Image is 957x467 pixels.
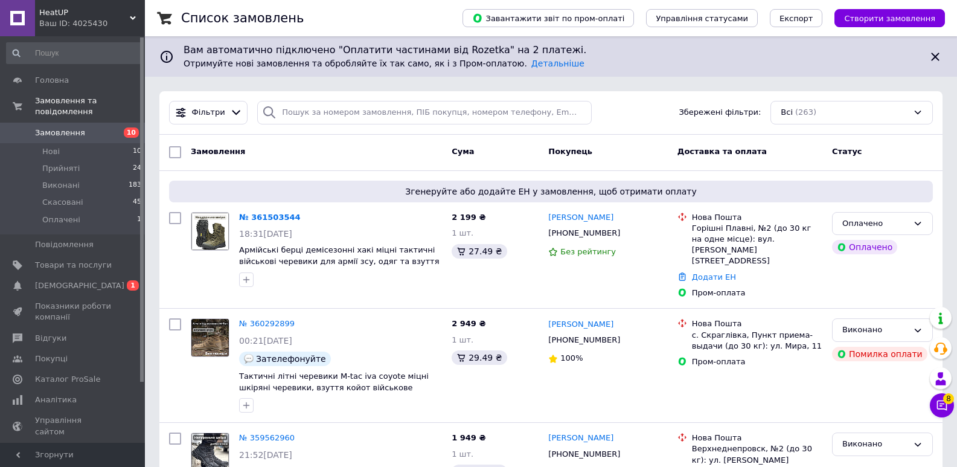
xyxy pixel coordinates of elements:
[133,146,141,157] span: 10
[137,214,141,225] span: 1
[133,197,141,208] span: 45
[129,180,141,191] span: 183
[35,239,94,250] span: Повідомлення
[6,42,142,64] input: Пошук
[692,288,822,298] div: Пром-оплата
[35,395,77,405] span: Аналітика
[452,449,473,459] span: 1 шт.
[42,180,80,191] span: Виконані
[256,354,326,364] span: Зателефонуйте
[191,318,229,357] a: Фото товару
[462,9,634,27] button: Завантажити звіт по пром-оплаті
[174,185,928,198] span: Згенеруйте або додайте ЕН у замовлення, щоб отримати оплату
[239,450,292,460] span: 21:52[DATE]
[832,147,862,156] span: Статус
[35,75,69,86] span: Головна
[546,332,623,348] div: [PHONE_NUMBER]
[531,59,584,68] a: Детальніше
[560,247,616,256] span: Без рейтингу
[192,107,225,118] span: Фільтри
[39,7,130,18] span: HeatUP
[548,433,613,444] a: [PERSON_NAME]
[452,147,474,156] span: Cума
[257,101,591,124] input: Пошук за номером замовлення, ПІБ покупця, номером телефону, Email, номером накладної
[42,146,60,157] span: Нові
[452,350,507,365] div: 29.49 ₴
[795,108,816,117] span: (263)
[181,11,304,25] h1: Список замовлень
[35,301,112,323] span: Показники роботи компанії
[42,197,83,208] span: Скасовані
[39,18,145,29] div: Ваш ID: 4025430
[844,14,935,23] span: Створити замовлення
[35,374,100,385] span: Каталог ProSale
[452,244,507,259] div: 27.49 ₴
[930,393,954,417] button: Чат з покупцем8
[842,217,908,230] div: Оплачено
[42,163,80,174] span: Прийняті
[184,43,918,57] span: Вам автоматично підключено "Оплатити частинами від Rozetka" на 2 платежі.
[239,213,301,222] a: № 361503544
[834,9,945,27] button: Створити замовлення
[943,393,954,404] span: 8
[191,319,229,356] img: Фото товару
[692,223,822,267] div: Горішні Плавні, №2 (до 30 кг на одне місце): вул. [PERSON_NAME][STREET_ADDRESS]
[679,107,761,118] span: Збережені фільтри:
[832,347,927,361] div: Помилка оплати
[452,319,485,328] span: 2 949 ₴
[692,212,822,223] div: Нова Пошта
[124,127,139,138] span: 10
[239,336,292,346] span: 00:21[DATE]
[239,245,440,277] a: Армійські берці демісезонні хакі міцні тактичні військові черевики для армії зсу, одяг та взуття ...
[452,228,473,237] span: 1 шт.
[239,372,429,403] a: Тактичні літні черевики M-tac iva coyote міцні шкіряні черевики, взуття койот військове тактичне ...
[546,225,623,241] div: [PHONE_NUMBER]
[239,229,292,239] span: 18:31[DATE]
[452,213,485,222] span: 2 199 ₴
[692,272,736,282] a: Додати ЕН
[842,438,908,451] div: Виконано
[452,335,473,344] span: 1 шт.
[822,13,945,22] a: Створити замовлення
[239,319,295,328] a: № 360292899
[692,433,822,443] div: Нова Пошта
[677,147,767,156] span: Доставка та оплата
[692,330,822,352] div: с. Скраглівка, Пункт приема-выдачи (до 30 кг): ул. Мира, 11
[548,147,592,156] span: Покупець
[692,318,822,329] div: Нова Пошта
[184,59,584,68] span: Отримуйте нові замовлення та обробляйте їх так само, як і з Пром-оплатою.
[35,95,145,117] span: Замовлення та повідомлення
[548,319,613,330] a: [PERSON_NAME]
[35,260,112,271] span: Товари та послуги
[35,333,66,344] span: Відгуки
[191,213,229,250] img: Фото товару
[560,353,583,362] span: 100%
[244,354,254,364] img: :speech_balloon:
[35,127,85,138] span: Замовлення
[656,14,748,23] span: Управління статусами
[779,14,813,23] span: Експорт
[832,240,897,254] div: Оплачено
[35,415,112,437] span: Управління сайтом
[548,212,613,224] a: [PERSON_NAME]
[692,356,822,367] div: Пром-оплата
[35,280,124,291] span: [DEMOGRAPHIC_DATA]
[546,446,623,462] div: [PHONE_NUMBER]
[35,353,68,364] span: Покупці
[42,214,80,225] span: Оплачені
[842,324,908,337] div: Виконано
[191,147,245,156] span: Замовлення
[127,280,139,291] span: 1
[770,9,823,27] button: Експорт
[472,13,624,24] span: Завантажити звіт по пром-оплаті
[781,107,793,118] span: Всі
[133,163,141,174] span: 24
[452,433,485,442] span: 1 949 ₴
[646,9,758,27] button: Управління статусами
[239,433,295,442] a: № 359562960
